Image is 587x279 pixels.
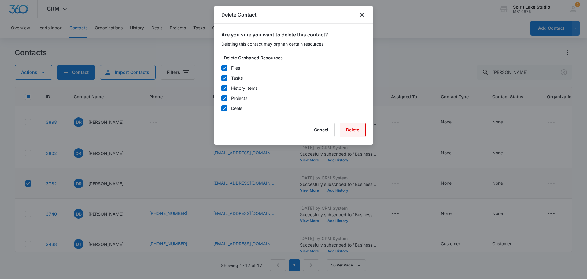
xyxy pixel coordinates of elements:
[231,75,243,81] div: Tasks
[224,55,368,61] label: Delete Orphaned Resources
[221,41,366,47] p: Deleting this contact may orphan certain resources.
[231,65,240,71] div: Files
[231,85,257,91] div: History Items
[308,123,335,137] button: Cancel
[340,123,366,137] button: Delete
[358,11,366,18] button: close
[231,105,242,111] div: Deals
[221,31,366,38] h2: Are you sure you want to delete this contact?
[231,95,247,101] div: Projects
[221,11,257,18] h1: Delete Contact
